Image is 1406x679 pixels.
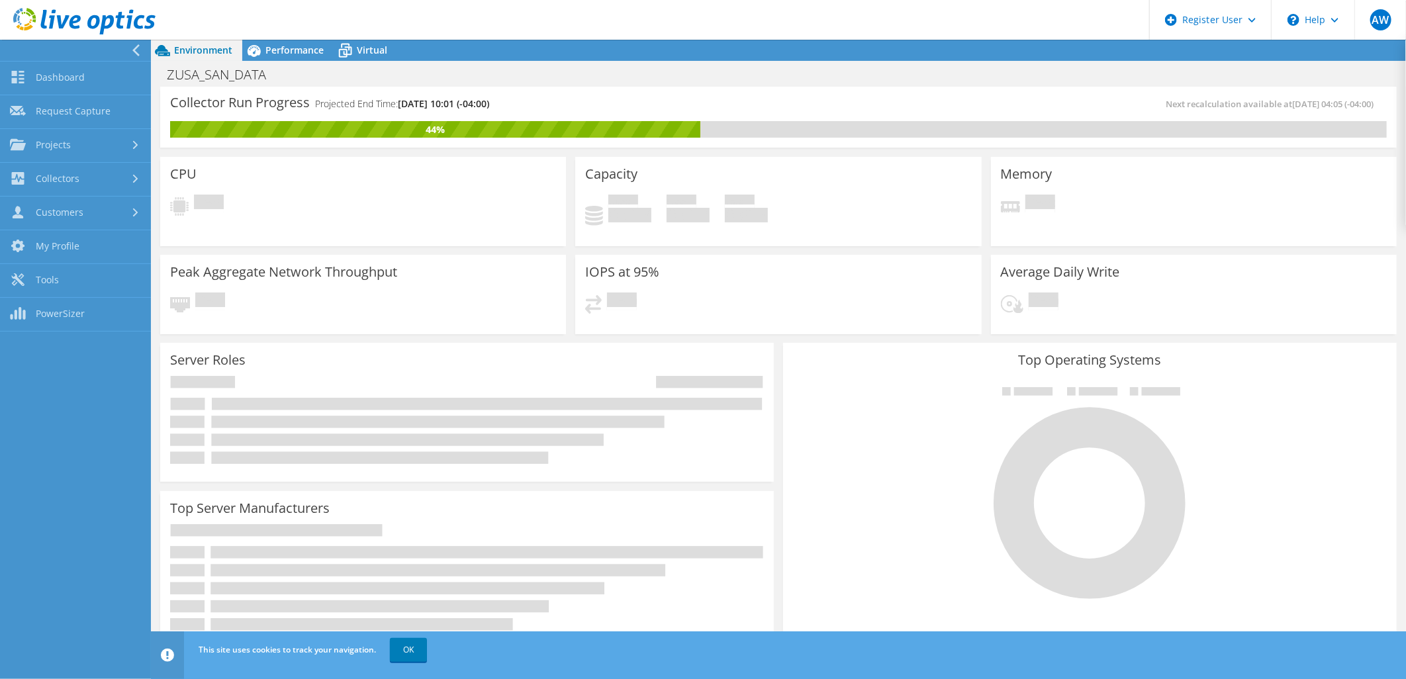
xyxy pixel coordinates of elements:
[174,44,232,56] span: Environment
[1029,293,1058,310] span: Pending
[793,353,1387,367] h3: Top Operating Systems
[607,293,637,310] span: Pending
[1166,98,1380,110] span: Next recalculation available at
[585,167,637,181] h3: Capacity
[315,97,489,111] h4: Projected End Time:
[170,167,197,181] h3: CPU
[170,265,397,279] h3: Peak Aggregate Network Throughput
[725,208,768,222] h4: 0 GiB
[1001,167,1053,181] h3: Memory
[390,638,427,662] a: OK
[1288,14,1299,26] svg: \n
[608,208,651,222] h4: 0 GiB
[1025,195,1055,212] span: Pending
[161,68,287,82] h1: ZUSA_SAN_DATA
[170,501,330,516] h3: Top Server Manufacturers
[199,644,376,655] span: This site uses cookies to track your navigation.
[398,97,489,110] span: [DATE] 10:01 (-04:00)
[194,195,224,212] span: Pending
[195,293,225,310] span: Pending
[667,195,696,208] span: Free
[1370,9,1391,30] span: AW
[170,353,246,367] h3: Server Roles
[1001,265,1120,279] h3: Average Daily Write
[585,265,659,279] h3: IOPS at 95%
[357,44,387,56] span: Virtual
[170,122,700,137] div: 44%
[265,44,324,56] span: Performance
[1292,98,1374,110] span: [DATE] 04:05 (-04:00)
[725,195,755,208] span: Total
[667,208,710,222] h4: 0 GiB
[608,195,638,208] span: Used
